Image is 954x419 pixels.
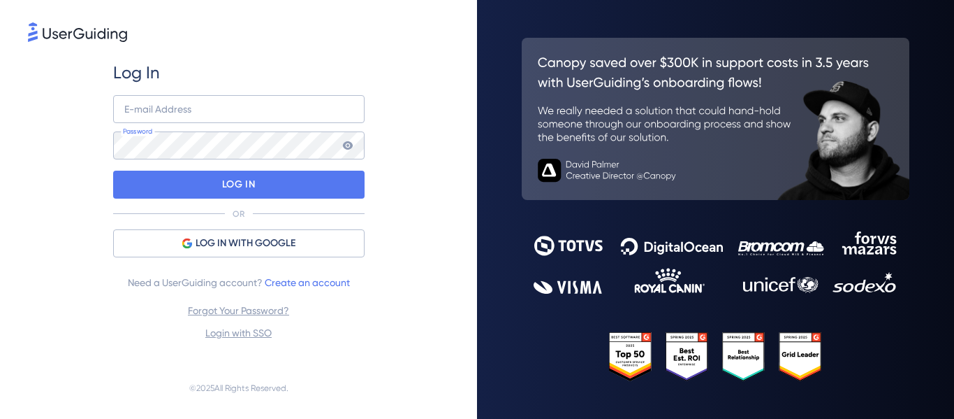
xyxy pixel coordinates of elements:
p: OR [233,208,244,220]
img: 26c0aa7c25a843aed4baddd2b5e0fa68.svg [522,38,909,200]
span: Log In [113,62,160,84]
span: LOG IN WITH GOOGLE [196,235,295,252]
a: Forgot Your Password? [188,305,289,316]
input: example@company.com [113,95,365,123]
span: © 2025 All Rights Reserved. [189,380,288,397]
p: LOG IN [222,173,255,196]
img: 8faab4ba6bc7696a72372aa768b0286c.svg [28,22,127,42]
img: 25303e33045975176eb484905ab012ff.svg [609,332,822,381]
a: Login with SSO [205,327,272,339]
span: Need a UserGuiding account? [128,274,350,291]
img: 9302ce2ac39453076f5bc0f2f2ca889b.svg [534,232,898,294]
a: Create an account [265,277,350,288]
